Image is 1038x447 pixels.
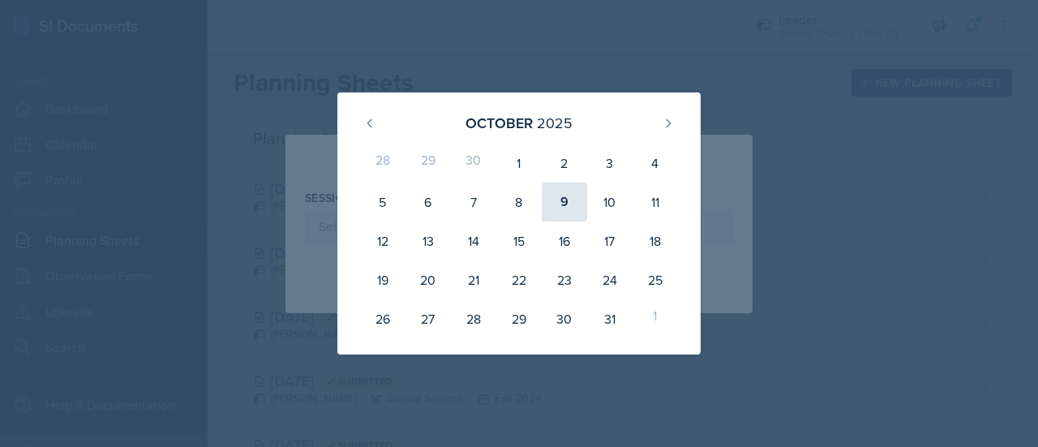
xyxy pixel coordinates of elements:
div: 23 [542,260,587,299]
div: 13 [405,221,451,260]
div: 8 [496,183,542,221]
div: 6 [405,183,451,221]
div: 10 [587,183,633,221]
div: 4 [633,144,678,183]
div: 14 [451,221,496,260]
div: 27 [405,299,451,338]
div: 18 [633,221,678,260]
div: 17 [587,221,633,260]
div: 16 [542,221,587,260]
div: 28 [360,144,405,183]
div: 12 [360,221,405,260]
div: 5 [360,183,405,221]
div: 30 [451,144,496,183]
div: 11 [633,183,678,221]
div: 9 [542,183,587,221]
div: 19 [360,260,405,299]
div: 28 [451,299,496,338]
div: 20 [405,260,451,299]
div: 2025 [537,112,573,134]
div: 7 [451,183,496,221]
div: 29 [405,144,451,183]
div: October [465,112,533,134]
div: 3 [587,144,633,183]
div: 24 [587,260,633,299]
div: 29 [496,299,542,338]
div: 31 [587,299,633,338]
div: 1 [633,299,678,338]
div: 30 [542,299,587,338]
div: 15 [496,221,542,260]
div: 21 [451,260,496,299]
div: 2 [542,144,587,183]
div: 25 [633,260,678,299]
div: 22 [496,260,542,299]
div: 1 [496,144,542,183]
div: 26 [360,299,405,338]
